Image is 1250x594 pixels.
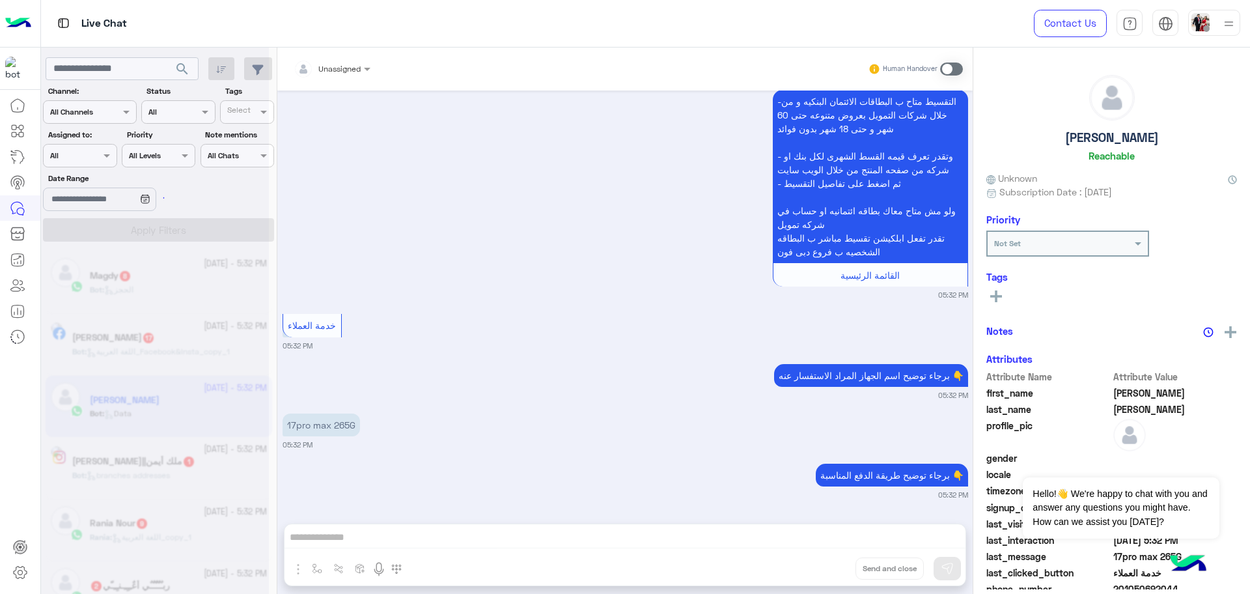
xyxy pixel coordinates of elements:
[318,64,361,74] span: Unassigned
[1122,16,1137,31] img: tab
[855,558,924,580] button: Send and close
[773,90,968,263] p: 22/9/2025, 5:32 PM
[1113,550,1238,563] span: 17pro max 265G
[1165,542,1211,587] img: hulul-logo.png
[774,364,968,387] p: 22/9/2025, 5:32 PM
[283,414,360,436] p: 22/9/2025, 5:32 PM
[1113,370,1238,384] span: Attribute Value
[986,451,1111,465] span: gender
[283,440,312,450] small: 05:32 PM
[986,271,1237,283] h6: Tags
[986,171,1037,185] span: Unknown
[1090,76,1134,120] img: defaultAdmin.png
[986,550,1111,563] span: last_message
[986,325,1013,337] h6: Notes
[1113,533,1238,547] span: 2025-09-22T14:32:49.454Z
[55,15,72,31] img: tab
[1191,13,1210,31] img: userImage
[986,484,1111,498] span: timezone
[986,419,1111,449] span: profile_pic
[1113,386,1238,400] span: Karim
[1221,16,1237,32] img: profile
[1065,130,1159,145] h5: [PERSON_NAME]
[840,270,900,281] span: القائمة الرئيسية
[1113,566,1238,580] span: خدمة العملاء
[999,185,1112,199] span: Subscription Date : [DATE]
[986,566,1111,580] span: last_clicked_button
[283,341,312,351] small: 05:32 PM
[986,386,1111,400] span: first_name
[5,10,31,37] img: Logo
[81,15,127,33] p: Live Chat
[816,464,968,487] p: 22/9/2025, 5:32 PM
[994,238,1021,248] b: Not Set
[986,403,1111,416] span: last_name
[5,57,29,80] img: 1403182699927242
[288,320,336,331] span: خدمة العملاء
[938,290,968,300] small: 05:32 PM
[986,501,1111,515] span: signup_date
[1113,403,1238,416] span: Ahmed
[1113,419,1146,451] img: defaultAdmin.png
[938,390,968,401] small: 05:32 PM
[1117,10,1143,37] a: tab
[986,353,1033,365] h6: Attributes
[1089,150,1135,162] h6: Reachable
[986,468,1111,481] span: locale
[883,64,937,74] small: Human Handover
[1225,326,1236,338] img: add
[1158,16,1173,31] img: tab
[938,490,968,500] small: 05:32 PM
[986,370,1111,384] span: Attribute Name
[986,533,1111,547] span: last_interaction
[225,104,251,119] div: Select
[143,186,166,209] div: loading...
[1023,477,1219,539] span: Hello!👋 We're happy to chat with you and answer any questions you might have. How can we assist y...
[986,214,1020,225] h6: Priority
[1034,10,1107,37] a: Contact Us
[986,517,1111,531] span: last_visited_flow
[1203,327,1214,337] img: notes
